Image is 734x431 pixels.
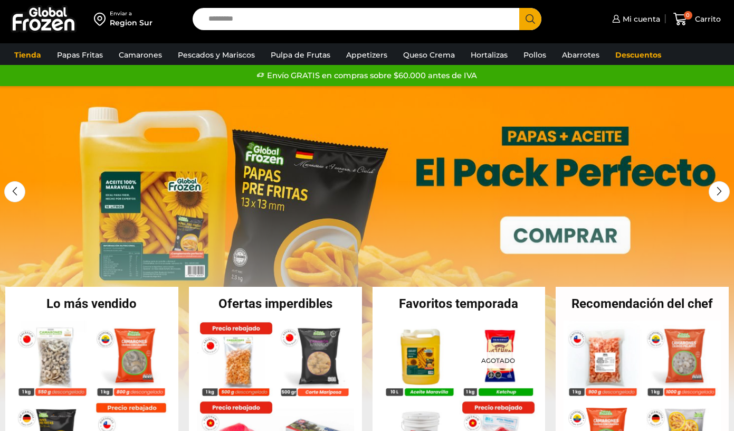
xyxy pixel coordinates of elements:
[52,45,108,65] a: Papas Fritas
[620,14,660,24] span: Mi cuenta
[4,181,25,202] div: Previous slide
[465,45,513,65] a: Hortalizas
[189,297,362,310] h2: Ofertas imperdibles
[709,181,730,202] div: Next slide
[94,10,110,28] img: address-field-icon.svg
[173,45,260,65] a: Pescados y Mariscos
[684,11,692,20] span: 0
[671,7,723,32] a: 0 Carrito
[373,297,546,310] h2: Favoritos temporada
[265,45,336,65] a: Pulpa de Frutas
[474,352,522,368] p: Agotado
[557,45,605,65] a: Abarrotes
[609,8,660,30] a: Mi cuenta
[692,14,721,24] span: Carrito
[519,8,541,30] button: Search button
[113,45,167,65] a: Camarones
[518,45,551,65] a: Pollos
[610,45,666,65] a: Descuentos
[398,45,460,65] a: Queso Crema
[110,17,152,28] div: Region Sur
[5,297,178,310] h2: Lo más vendido
[110,10,152,17] div: Enviar a
[9,45,46,65] a: Tienda
[341,45,393,65] a: Appetizers
[556,297,729,310] h2: Recomendación del chef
